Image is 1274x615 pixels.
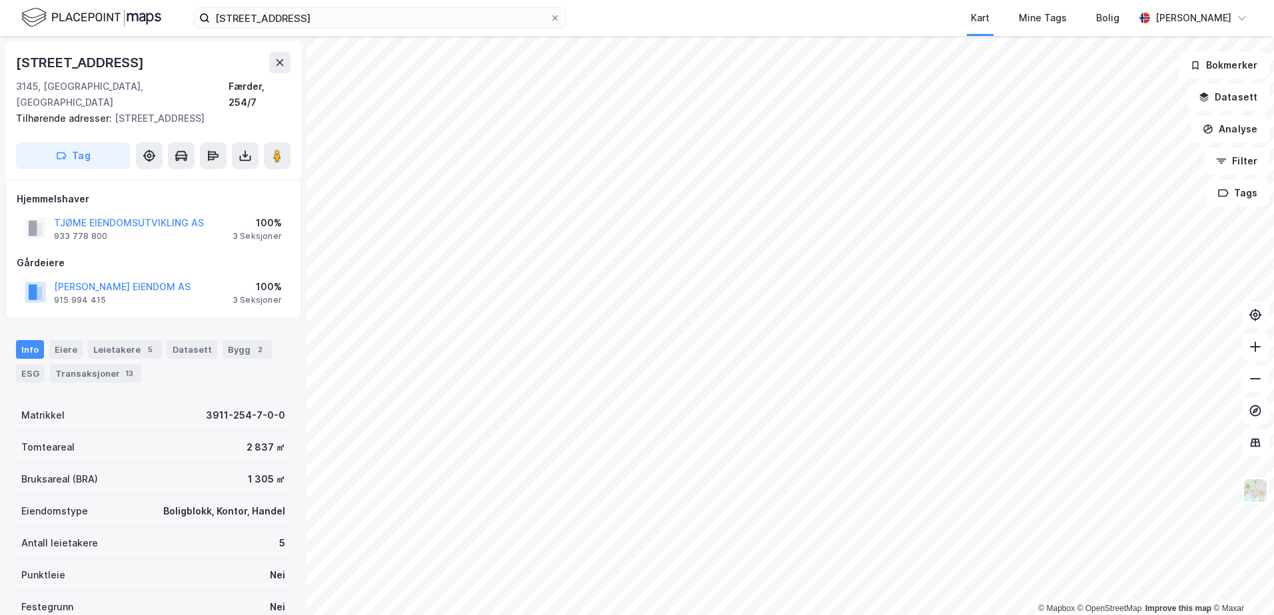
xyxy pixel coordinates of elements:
div: 915 994 415 [54,295,106,306]
div: 13 [123,367,136,380]
img: Z [1243,478,1268,503]
div: Leietakere [88,340,162,359]
div: Bygg [223,340,272,359]
div: Eiendomstype [21,503,88,519]
div: 5 [279,535,285,551]
div: Bruksareal (BRA) [21,471,98,487]
div: 3911-254-7-0-0 [206,407,285,423]
div: Antall leietakere [21,535,98,551]
input: Søk på adresse, matrikkel, gårdeiere, leietakere eller personer [210,8,550,28]
div: 100% [233,279,282,295]
div: Eiere [49,340,83,359]
span: Tilhørende adresser: [16,112,115,124]
div: 933 778 800 [54,231,107,242]
div: Gårdeiere [17,255,290,271]
a: Improve this map [1145,604,1211,613]
div: Nei [270,567,285,583]
div: Hjemmelshaver [17,191,290,207]
button: Tags [1207,180,1269,206]
div: ESG [16,364,45,383]
div: [STREET_ADDRESS] [16,110,280,126]
div: 100% [233,215,282,231]
div: 2 [253,343,267,356]
div: 3 Seksjoner [233,295,282,306]
div: 2 837 ㎡ [247,439,285,455]
iframe: Chat Widget [1207,551,1274,615]
div: Transaksjoner [50,364,141,383]
a: Mapbox [1038,604,1075,613]
img: logo.f888ab2527a4732fd821a326f86c7f29.svg [21,6,161,29]
div: 3 Seksjoner [233,231,282,242]
div: Punktleie [21,567,65,583]
div: Færder, 254/7 [229,79,291,110]
div: 3145, [GEOGRAPHIC_DATA], [GEOGRAPHIC_DATA] [16,79,229,110]
button: Filter [1205,148,1269,174]
div: Festegrunn [21,599,73,615]
div: Kontrollprogram for chat [1207,551,1274,615]
a: OpenStreetMap [1077,604,1142,613]
div: Info [16,340,44,359]
div: [PERSON_NAME] [1155,10,1231,26]
button: Bokmerker [1179,52,1269,79]
div: Mine Tags [1019,10,1067,26]
button: Tag [16,142,131,169]
div: Datasett [167,340,217,359]
div: Kart [971,10,989,26]
div: Bolig [1096,10,1119,26]
div: [STREET_ADDRESS] [16,52,147,73]
div: Matrikkel [21,407,65,423]
div: Tomteareal [21,439,75,455]
div: 1 305 ㎡ [248,471,285,487]
button: Analyse [1191,116,1269,142]
div: Nei [270,599,285,615]
div: 5 [143,343,157,356]
button: Datasett [1187,84,1269,110]
div: Boligblokk, Kontor, Handel [163,503,285,519]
